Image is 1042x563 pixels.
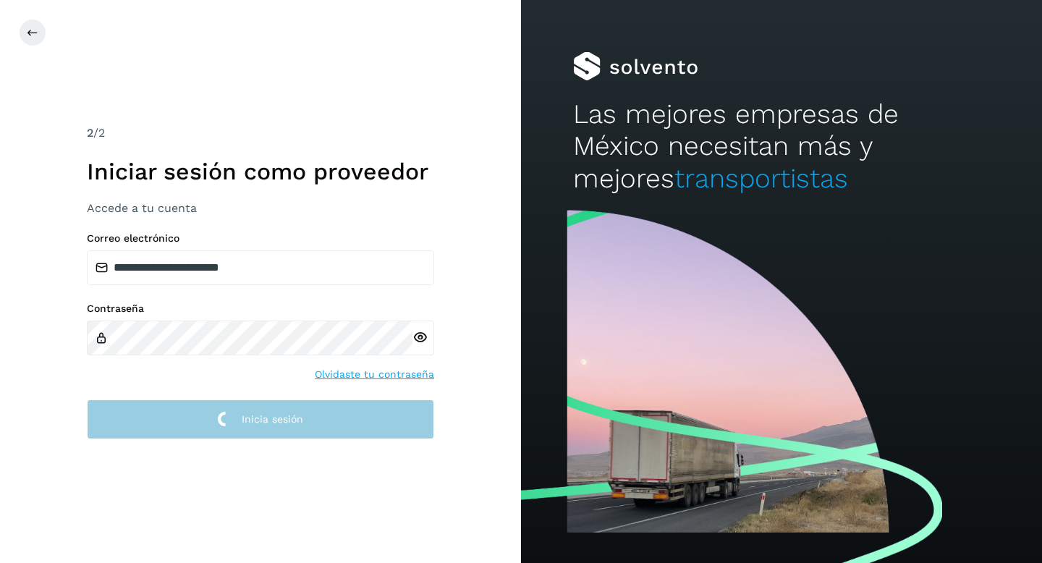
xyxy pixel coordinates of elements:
[87,126,93,140] span: 2
[87,302,434,315] label: Contraseña
[87,232,434,245] label: Correo electrónico
[315,367,434,382] a: Olvidaste tu contraseña
[242,414,303,424] span: Inicia sesión
[87,399,434,439] button: Inicia sesión
[87,158,434,185] h1: Iniciar sesión como proveedor
[674,163,848,194] span: transportistas
[573,98,990,195] h2: Las mejores empresas de México necesitan más y mejores
[87,201,434,215] h3: Accede a tu cuenta
[87,124,434,142] div: /2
